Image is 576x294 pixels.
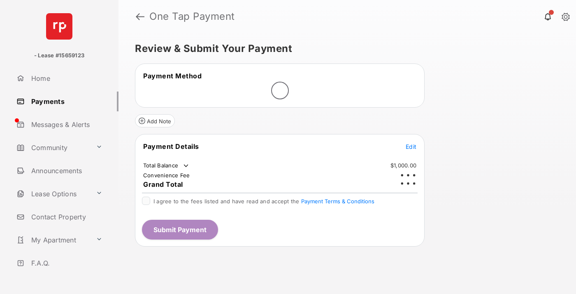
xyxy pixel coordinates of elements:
[13,184,93,204] a: Lease Options
[135,44,553,54] h5: Review & Submit Your Payment
[143,72,202,80] span: Payment Method
[406,142,416,151] button: Edit
[13,68,118,88] a: Home
[13,253,118,273] a: F.A.Q.
[301,198,374,205] button: I agree to the fees listed and have read and accept the
[135,114,175,127] button: Add Note
[142,220,218,240] button: Submit Payment
[34,52,84,60] p: - Lease #15659123
[153,198,374,205] span: I agree to the fees listed and have read and accept the
[13,138,93,158] a: Community
[143,172,190,179] td: Convenience Fee
[46,13,72,40] img: svg+xml;base64,PHN2ZyB4bWxucz0iaHR0cDovL3d3dy53My5vcmcvMjAwMC9zdmciIHdpZHRoPSI2NCIgaGVpZ2h0PSI2NC...
[13,207,118,227] a: Contact Property
[390,162,417,169] td: $1,000.00
[406,143,416,150] span: Edit
[143,180,183,188] span: Grand Total
[13,230,93,250] a: My Apartment
[13,115,118,134] a: Messages & Alerts
[13,92,118,111] a: Payments
[143,142,199,151] span: Payment Details
[149,12,235,21] strong: One Tap Payment
[143,162,190,170] td: Total Balance
[13,161,118,181] a: Announcements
